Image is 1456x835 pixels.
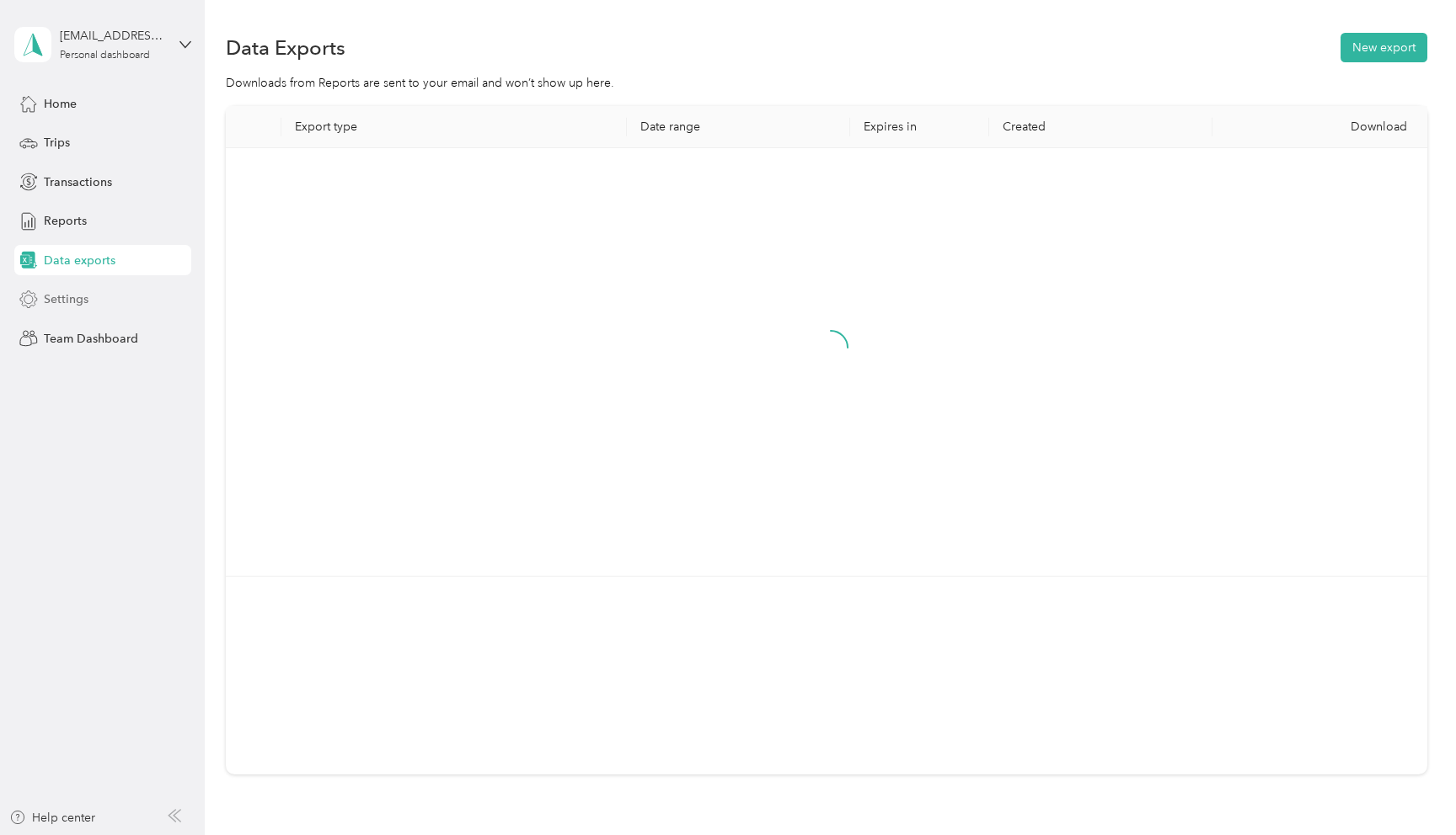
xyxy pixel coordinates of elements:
iframe: Everlance-gr Chat Button Frame [1362,741,1456,835]
th: Export type [281,106,627,148]
div: Download [1226,120,1422,134]
button: New export [1341,33,1427,62]
div: [EMAIL_ADDRESS][DOMAIN_NAME] [60,27,165,45]
span: Data exports [44,252,115,269]
button: Help center [9,809,95,827]
h1: Data Exports [226,39,345,56]
span: Home [44,95,77,113]
th: Expires in [850,106,989,148]
span: Settings [44,290,88,308]
div: Downloads from Reports are sent to your email and won’t show up here. [226,74,1427,92]
div: Personal dashboard [60,51,150,61]
th: Created [989,106,1212,148]
span: Trips [44,134,70,152]
span: Reports [44,212,87,230]
span: Transactions [44,173,112,191]
th: Date range [627,106,850,148]
span: Team Dashboard [44,330,138,348]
